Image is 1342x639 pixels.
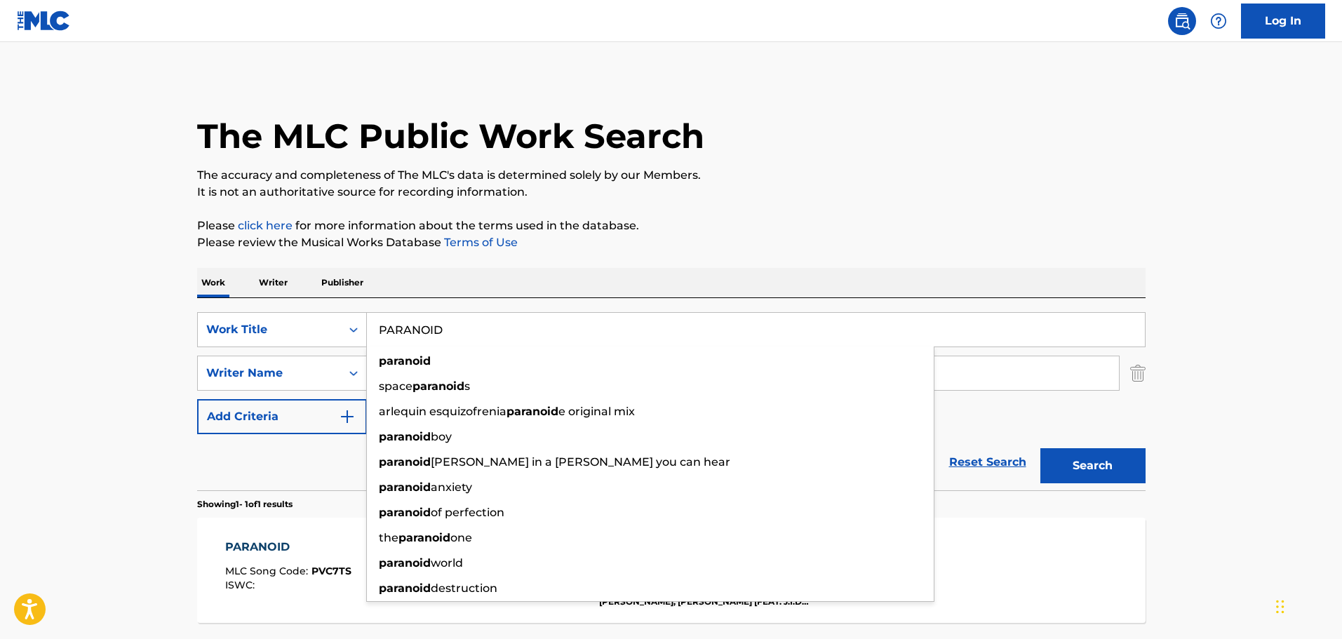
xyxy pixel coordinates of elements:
[225,565,311,577] span: MLC Song Code :
[197,518,1146,623] a: PARANOIDMLC Song Code:PVC7TSISWC:Writers (10)[PERSON_NAME] [PERSON_NAME] [PERSON_NAME], [PERSON_N...
[379,455,431,469] strong: paranoid
[506,405,558,418] strong: paranoid
[206,365,333,382] div: Writer Name
[197,217,1146,234] p: Please for more information about the terms used in the database.
[1174,13,1190,29] img: search
[1205,7,1233,35] div: Help
[441,236,518,249] a: Terms of Use
[197,234,1146,251] p: Please review the Musical Works Database
[379,581,431,595] strong: paranoid
[197,268,229,297] p: Work
[431,430,452,443] span: boy
[942,447,1033,478] a: Reset Search
[1168,7,1196,35] a: Public Search
[431,480,472,494] span: anxiety
[431,506,504,519] span: of perfection
[197,399,367,434] button: Add Criteria
[450,531,472,544] span: one
[225,579,258,591] span: ISWC :
[464,379,470,393] span: s
[1210,13,1227,29] img: help
[197,115,704,157] h1: The MLC Public Work Search
[379,506,431,519] strong: paranoid
[379,480,431,494] strong: paranoid
[431,556,463,570] span: world
[379,556,431,570] strong: paranoid
[317,268,368,297] p: Publisher
[431,455,730,469] span: [PERSON_NAME] in a [PERSON_NAME] you can hear
[379,354,431,368] strong: paranoid
[1040,448,1146,483] button: Search
[1272,572,1342,639] iframe: Chat Widget
[379,430,431,443] strong: paranoid
[1130,356,1146,391] img: Delete Criterion
[1241,4,1325,39] a: Log In
[339,408,356,425] img: 9d2ae6d4665cec9f34b9.svg
[311,565,351,577] span: PVC7TS
[197,312,1146,490] form: Search Form
[206,321,333,338] div: Work Title
[197,498,293,511] p: Showing 1 - 1 of 1 results
[412,379,464,393] strong: paranoid
[225,539,351,556] div: PARANOID
[1276,586,1284,628] div: Drag
[379,379,412,393] span: space
[558,405,635,418] span: e original mix
[398,531,450,544] strong: paranoid
[197,184,1146,201] p: It is not an authoritative source for recording information.
[431,581,497,595] span: destruction
[197,167,1146,184] p: The accuracy and completeness of The MLC's data is determined solely by our Members.
[379,405,506,418] span: arlequin esquizofrenia
[238,219,293,232] a: click here
[379,531,398,544] span: the
[255,268,292,297] p: Writer
[17,11,71,31] img: MLC Logo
